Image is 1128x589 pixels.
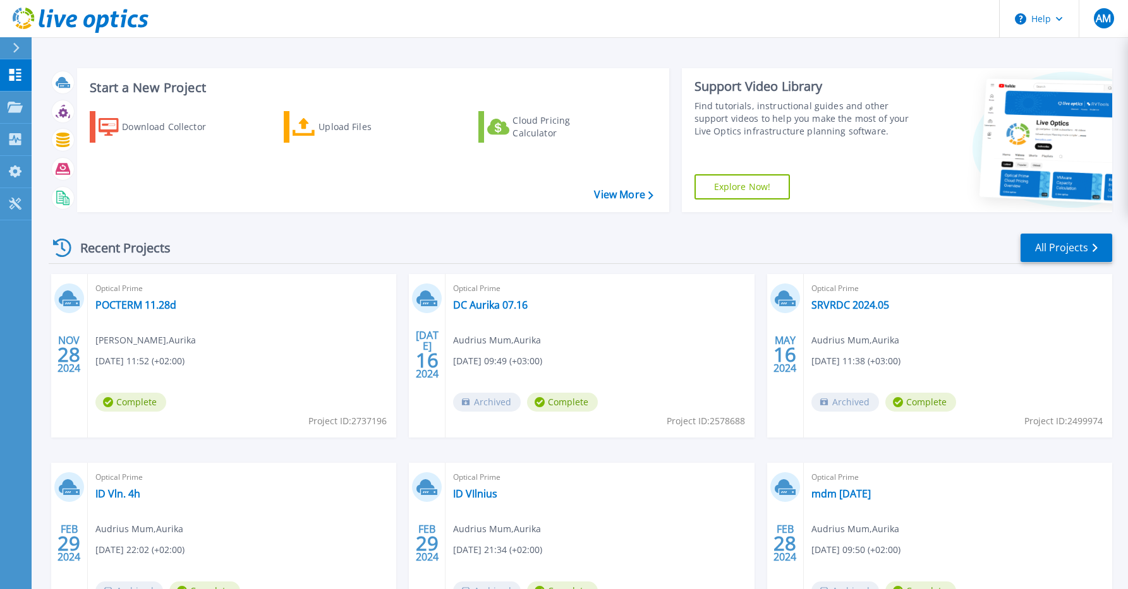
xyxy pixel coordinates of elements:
[58,538,80,549] span: 29
[811,487,871,500] a: mdm [DATE]
[811,333,899,347] span: Audrius Mum , Aurika
[811,522,899,536] span: Audrius Mum , Aurika
[773,349,796,360] span: 16
[318,114,420,140] div: Upload Files
[415,331,439,378] div: [DATE] 2024
[95,299,176,311] a: POCTERM 11.28d
[667,414,745,428] span: Project ID: 2578688
[453,299,528,311] a: DC Aurika 07.16
[811,282,1105,295] span: Optical Prime
[453,282,746,295] span: Optical Prime
[811,393,879,412] span: Archived
[95,487,140,500] a: ID Vln. 4h
[694,174,791,199] a: Explore Now!
[773,520,797,566] div: FEB 2024
[453,522,541,536] span: Audrius Mum , Aurika
[1024,414,1103,428] span: Project ID: 2499974
[811,354,901,368] span: [DATE] 11:38 (+03:00)
[95,470,389,484] span: Optical Prime
[1021,234,1112,262] a: All Projects
[453,470,746,484] span: Optical Prime
[453,393,521,412] span: Archived
[694,78,913,95] div: Support Video Library
[90,81,653,95] h3: Start a New Project
[57,520,81,566] div: FEB 2024
[95,522,183,536] span: Audrius Mum , Aurika
[811,543,901,557] span: [DATE] 09:50 (+02:00)
[453,543,542,557] span: [DATE] 21:34 (+02:00)
[1096,13,1111,23] span: AM
[453,487,497,500] a: ID VIlnius
[773,538,796,549] span: 28
[416,538,439,549] span: 29
[811,299,889,311] a: SRVRDC 2024.05
[49,232,188,263] div: Recent Projects
[512,114,614,140] div: Cloud Pricing Calculator
[90,111,231,143] a: Download Collector
[95,393,166,412] span: Complete
[415,520,439,566] div: FEB 2024
[122,114,223,140] div: Download Collector
[416,355,439,366] span: 16
[478,111,619,143] a: Cloud Pricing Calculator
[58,349,80,360] span: 28
[95,543,185,557] span: [DATE] 22:02 (+02:00)
[694,100,913,138] div: Find tutorials, instructional guides and other support videos to help you make the most of your L...
[95,282,389,295] span: Optical Prime
[453,333,541,347] span: Audrius Mum , Aurika
[95,354,185,368] span: [DATE] 11:52 (+02:00)
[95,333,196,347] span: [PERSON_NAME] , Aurika
[811,470,1105,484] span: Optical Prime
[773,331,797,378] div: MAY 2024
[284,111,425,143] a: Upload Files
[453,354,542,368] span: [DATE] 09:49 (+03:00)
[885,393,956,412] span: Complete
[308,414,387,428] span: Project ID: 2737196
[594,189,653,201] a: View More
[57,331,81,378] div: NOV 2024
[527,393,598,412] span: Complete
